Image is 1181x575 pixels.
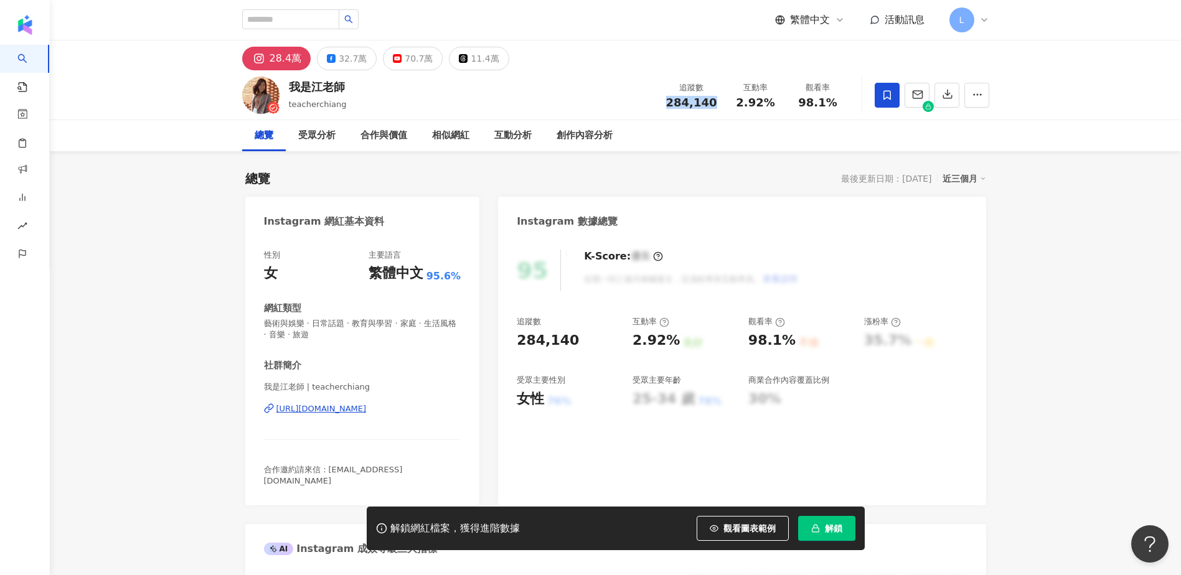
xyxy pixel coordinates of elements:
button: 32.7萬 [317,47,377,70]
div: 70.7萬 [405,50,433,67]
div: 漲粉率 [864,316,901,327]
span: 繁體中文 [790,13,830,27]
button: 解鎖 [798,516,855,541]
div: 受眾主要年齡 [633,375,681,386]
div: 總覽 [245,170,270,187]
span: teacherchiang [289,100,347,109]
div: 創作內容分析 [557,128,613,143]
div: 商業合作內容覆蓋比例 [748,375,829,386]
div: 網紅類型 [264,302,301,315]
div: 解鎖網紅檔案，獲得進階數據 [390,522,520,535]
div: 98.1% [748,331,796,350]
div: 性別 [264,250,280,261]
img: KOL Avatar [242,77,280,114]
div: 互動率 [732,82,779,94]
div: 觀看率 [748,316,785,327]
div: 我是江老師 [289,79,347,95]
span: 95.6% [426,269,461,283]
div: 觀看率 [794,82,842,94]
div: 追蹤數 [666,82,717,94]
div: 受眾主要性別 [517,375,565,386]
img: logo icon [15,15,35,35]
span: 我是江老師 | teacherchiang [264,381,461,393]
div: 主要語言 [369,250,401,261]
button: 70.7萬 [383,47,443,70]
span: 活動訊息 [885,14,925,26]
span: 藝術與娛樂 · 日常話題 · 教育與學習 · 家庭 · 生活風格 · 音樂 · 旅遊 [264,318,461,340]
div: 最後更新日期：[DATE] [841,174,931,184]
span: search [344,15,353,24]
div: 社群簡介 [264,359,301,372]
span: rise [17,213,27,241]
div: 32.7萬 [339,50,367,67]
div: [URL][DOMAIN_NAME] [276,403,367,414]
div: 相似網紅 [432,128,469,143]
div: 合作與價值 [360,128,407,143]
span: 解鎖 [825,523,842,533]
button: 28.4萬 [242,47,311,70]
span: 98.1% [798,96,837,109]
span: L [959,13,964,27]
button: 觀看圖表範例 [697,516,789,541]
button: 11.4萬 [449,47,509,70]
span: 觀看圖表範例 [723,523,776,533]
div: 互動分析 [494,128,532,143]
div: 11.4萬 [471,50,499,67]
div: 總覽 [255,128,273,143]
span: 合作邀約請來信：[EMAIL_ADDRESS][DOMAIN_NAME] [264,465,403,485]
div: 28.4萬 [270,50,302,67]
div: 2.92% [633,331,680,350]
div: 284,140 [517,331,579,350]
div: 近三個月 [943,171,986,187]
div: 互動率 [633,316,669,327]
span: 2.92% [736,96,774,109]
div: 追蹤數 [517,316,541,327]
div: Instagram 數據總覽 [517,215,618,228]
div: 受眾分析 [298,128,336,143]
div: 女性 [517,390,544,409]
div: Instagram 網紅基本資料 [264,215,385,228]
div: 女 [264,264,278,283]
span: 284,140 [666,96,717,109]
a: search [17,45,42,93]
a: [URL][DOMAIN_NAME] [264,403,461,414]
div: 繁體中文 [369,264,423,283]
div: K-Score : [584,250,663,263]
